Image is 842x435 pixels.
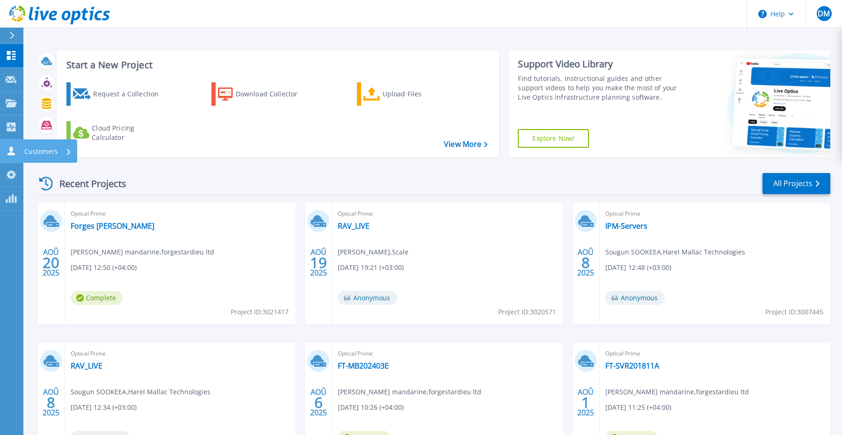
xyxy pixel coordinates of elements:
span: DM [818,10,830,17]
span: Optical Prime [71,348,290,359]
span: [PERSON_NAME] mandarine , forgestardieu ltd [338,387,481,397]
a: Forges [PERSON_NAME] [71,221,154,231]
a: IPM-Servers [605,221,647,231]
div: Find tutorials, instructional guides and other support videos to help you make the most of your L... [518,74,681,102]
span: [DATE] 12:34 (+03:00) [71,402,137,413]
span: Optical Prime [605,209,825,219]
div: AOÛ 2025 [42,385,60,420]
div: Request a Collection [93,85,168,103]
a: All Projects [762,173,830,194]
div: Recent Projects [36,172,139,195]
span: 6 [314,399,323,406]
a: FT-MB202403E [338,361,389,370]
span: 19 [310,259,327,267]
a: RAV_LIVE [71,361,102,370]
h3: Start a New Project [66,60,487,70]
a: Upload Files [357,82,461,106]
span: Anonymous [338,291,397,305]
div: AOÛ 2025 [42,246,60,280]
a: View More [444,140,487,149]
a: Download Collector [211,82,316,106]
div: Cloud Pricing Calculator [92,123,167,142]
span: Sougun SOOKEEA , Harel Mallac Technologies [71,387,210,397]
span: Sougun SOOKEEA , Harel Mallac Technologies [605,247,745,257]
div: AOÛ 2025 [310,246,327,280]
div: Support Video Library [518,58,681,70]
span: Anonymous [605,291,665,305]
div: AOÛ 2025 [310,385,327,420]
div: AOÛ 2025 [577,246,595,280]
span: Project ID: 3007445 [765,307,823,317]
span: [PERSON_NAME] , Scale [338,247,408,257]
a: FT-SVR201811A [605,361,659,370]
a: Explore Now! [518,129,589,148]
div: Upload Files [383,85,457,103]
div: Download Collector [236,85,311,103]
span: 1 [581,399,590,406]
a: Request a Collection [66,82,171,106]
p: Customers [24,139,58,164]
span: Optical Prime [338,209,557,219]
div: AOÛ 2025 [577,385,595,420]
span: [PERSON_NAME] mandarine , forgestardieu ltd [605,387,749,397]
span: [DATE] 11:25 (+04:00) [605,402,671,413]
span: Optical Prime [71,209,290,219]
span: [DATE] 10:26 (+04:00) [338,402,404,413]
a: Cloud Pricing Calculator [66,121,171,145]
span: Optical Prime [605,348,825,359]
span: [DATE] 19:21 (+03:00) [338,262,404,273]
span: 8 [581,259,590,267]
span: Project ID: 3020571 [498,307,556,317]
a: RAV_LIVE [338,221,370,231]
span: Optical Prime [338,348,557,359]
span: Project ID: 3021417 [231,307,289,317]
span: Complete [71,291,123,305]
span: 20 [43,259,59,267]
span: [DATE] 12:48 (+03:00) [605,262,671,273]
span: [PERSON_NAME] mandarine , forgestardieu ltd [71,247,214,257]
span: 8 [47,399,55,406]
span: [DATE] 12:50 (+04:00) [71,262,137,273]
